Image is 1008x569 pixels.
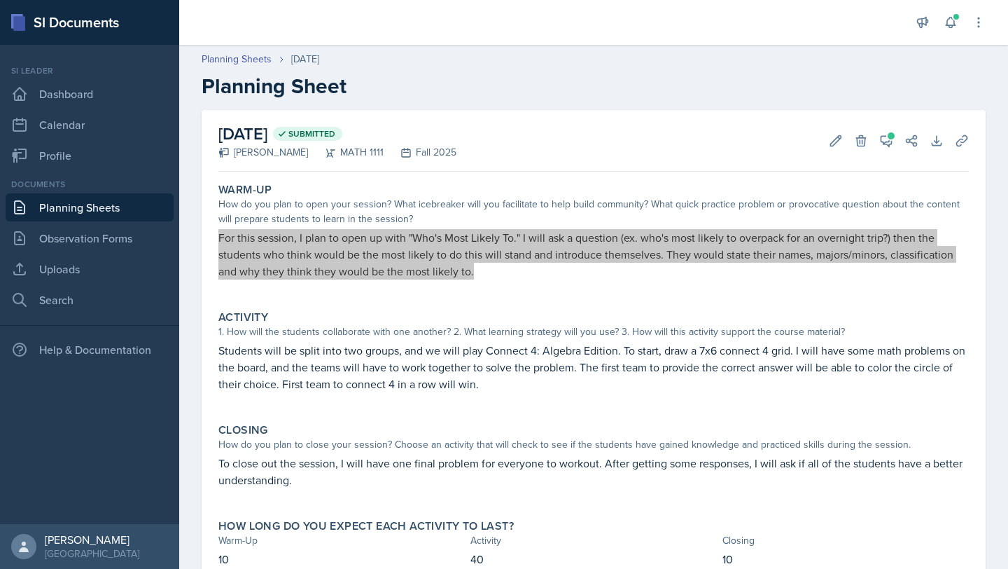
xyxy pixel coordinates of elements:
div: 1. How will the students collaborate with one another? 2. What learning strategy will you use? 3.... [218,324,969,339]
label: Closing [218,423,268,437]
a: Observation Forms [6,224,174,252]
a: Calendar [6,111,174,139]
div: How do you plan to close your session? Choose an activity that will check to see if the students ... [218,437,969,452]
p: For this session, I plan to open up with "Who's Most Likely To." I will ask a question (ex. who's... [218,229,969,280]
div: [DATE] [291,52,319,67]
label: Warm-Up [218,183,272,197]
div: Fall 2025 [384,145,456,160]
p: 10 [218,551,465,568]
div: Activity [470,533,717,548]
h2: [DATE] [218,121,456,146]
p: To close out the session, I will have one final problem for everyone to workout. After getting so... [218,455,969,488]
p: Students will be split into two groups, and we will play Connect 4: Algebra Edition. To start, dr... [218,342,969,392]
p: 10 [722,551,969,568]
a: Search [6,286,174,314]
span: Submitted [288,128,335,139]
div: MATH 1111 [308,145,384,160]
div: Warm-Up [218,533,465,548]
p: 40 [470,551,717,568]
a: Planning Sheets [202,52,272,67]
label: How long do you expect each activity to last? [218,519,514,533]
div: [PERSON_NAME] [218,145,308,160]
div: Help & Documentation [6,336,174,364]
div: How do you plan to open your session? What icebreaker will you facilitate to help build community... [218,197,969,226]
div: [GEOGRAPHIC_DATA] [45,547,139,561]
div: Si leader [6,64,174,77]
div: Documents [6,178,174,191]
label: Activity [218,310,268,324]
a: Profile [6,142,174,170]
h2: Planning Sheet [202,74,986,99]
a: Dashboard [6,80,174,108]
a: Uploads [6,255,174,283]
a: Planning Sheets [6,193,174,221]
div: Closing [722,533,969,548]
div: [PERSON_NAME] [45,533,139,547]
